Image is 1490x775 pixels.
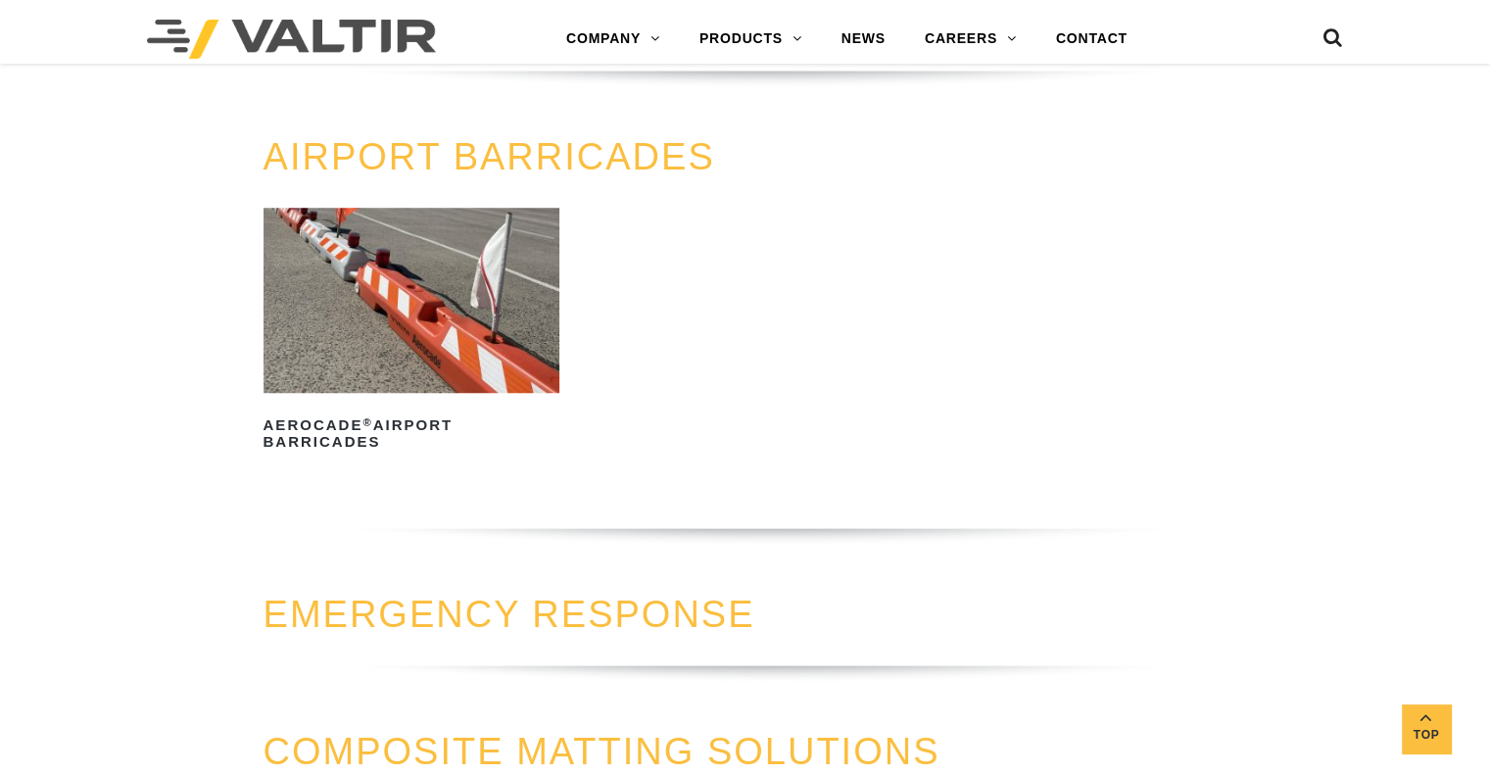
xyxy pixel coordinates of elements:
a: Top [1402,704,1451,753]
img: Valtir Rentals Airport Aerocade Bradley International Airport [264,208,560,393]
a: COMPOSITE MATTING SOLUTIONS [264,731,940,772]
img: Valtir [147,20,436,59]
a: AIRPORT BARRICADES [264,136,715,177]
a: Aerocade®Airport Barricades [264,208,560,458]
h2: Aerocade Airport Barricades [264,411,560,458]
a: CAREERS [905,20,1036,59]
a: NEWS [822,20,905,59]
a: COMPANY [547,20,680,59]
a: PRODUCTS [680,20,822,59]
span: Top [1402,724,1451,747]
a: EMERGENCY RESPONSE [264,594,755,635]
sup: ® [362,416,372,428]
a: CONTACT [1036,20,1147,59]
